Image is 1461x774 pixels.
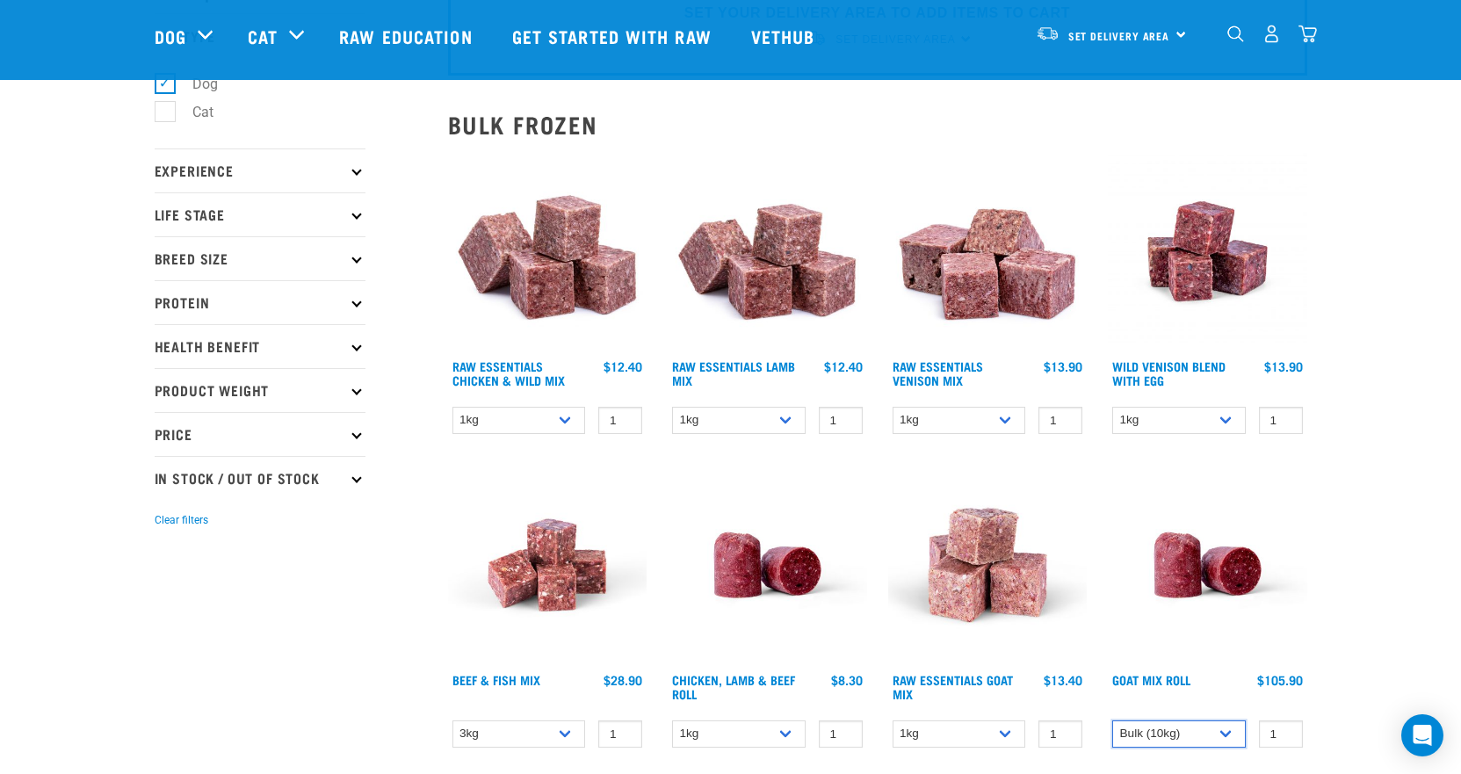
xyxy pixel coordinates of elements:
a: Chicken, Lamb & Beef Roll [672,676,795,697]
div: $12.40 [824,359,863,373]
span: Set Delivery Area [1068,33,1170,39]
a: Raw Essentials Venison Mix [893,363,983,383]
div: $13.40 [1044,673,1082,687]
a: Raw Essentials Chicken & Wild Mix [452,363,565,383]
img: Beef Mackerel 1 [448,466,647,665]
p: Product Weight [155,368,365,412]
img: Goat M Ix 38448 [888,466,1088,665]
div: Open Intercom Messenger [1401,714,1443,756]
label: Cat [164,101,221,123]
input: 1 [1038,720,1082,748]
input: 1 [1259,720,1303,748]
p: Experience [155,148,365,192]
img: ?1041 RE Lamb Mix 01 [668,152,867,351]
img: Raw Essentials Chicken Lamb Beef Bulk Minced Raw Dog Food Roll Unwrapped [668,466,867,665]
p: Life Stage [155,192,365,236]
div: $13.90 [1044,359,1082,373]
a: Get started with Raw [495,1,734,71]
img: van-moving.png [1036,25,1060,41]
p: In Stock / Out Of Stock [155,456,365,500]
a: Cat [248,23,278,49]
p: Protein [155,280,365,324]
p: Price [155,412,365,456]
a: Goat Mix Roll [1112,676,1190,683]
a: Wild Venison Blend with Egg [1112,363,1226,383]
img: home-icon@2x.png [1298,25,1317,43]
div: $12.40 [604,359,642,373]
img: Pile Of Cubed Chicken Wild Meat Mix [448,152,647,351]
p: Health Benefit [155,324,365,368]
div: $8.30 [831,673,863,687]
div: $105.90 [1257,673,1303,687]
a: Vethub [734,1,837,71]
a: Raw Essentials Lamb Mix [672,363,795,383]
a: Raw Education [322,1,494,71]
a: Beef & Fish Mix [452,676,540,683]
input: 1 [598,407,642,434]
button: Clear filters [155,512,208,528]
div: $28.90 [604,673,642,687]
p: Breed Size [155,236,365,280]
img: Raw Essentials Chicken Lamb Beef Bulk Minced Raw Dog Food Roll Unwrapped [1108,466,1307,665]
img: Venison Egg 1616 [1108,152,1307,351]
h2: Bulk Frozen [448,111,1307,138]
input: 1 [819,407,863,434]
div: $13.90 [1264,359,1303,373]
img: home-icon-1@2x.png [1227,25,1244,42]
input: 1 [1259,407,1303,434]
input: 1 [598,720,642,748]
input: 1 [819,720,863,748]
img: 1113 RE Venison Mix 01 [888,152,1088,351]
a: Raw Essentials Goat Mix [893,676,1013,697]
label: Dog [164,73,225,95]
img: user.png [1262,25,1281,43]
input: 1 [1038,407,1082,434]
a: Dog [155,23,186,49]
